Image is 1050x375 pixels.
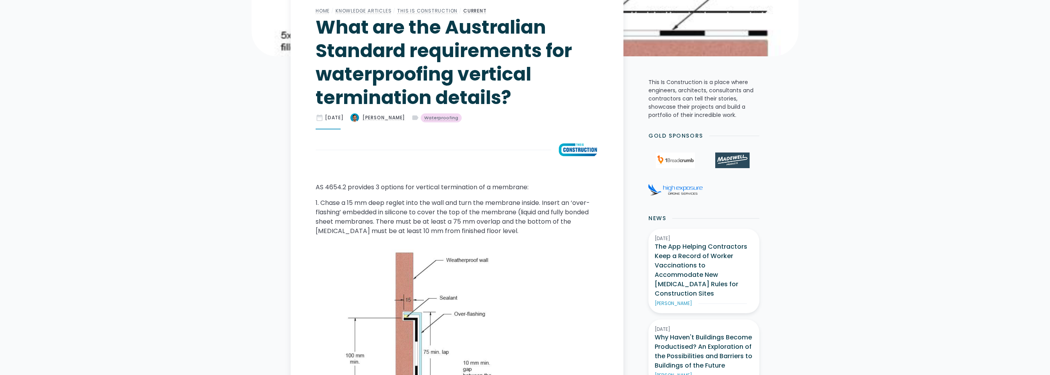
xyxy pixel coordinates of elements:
[655,235,753,242] div: [DATE]
[715,153,750,168] img: Madewell Products
[421,113,462,123] a: Waterproofing
[557,142,598,158] img: What are the Australian Standard requirements for waterproofing vertical termination details?
[350,113,405,122] a: [PERSON_NAME]
[457,6,463,16] div: /
[336,7,391,14] a: Knowledge Articles
[316,114,323,122] div: date_range
[330,6,336,16] div: /
[463,7,487,14] a: Current
[325,114,344,121] div: [DATE]
[648,78,759,119] p: This Is Construction is a place where engineers, architects, consultants and contractors can tell...
[397,7,457,14] a: This Is Construction
[362,114,405,121] div: [PERSON_NAME]
[424,115,458,121] div: Waterproofing
[411,114,419,122] div: label
[350,113,359,122] img: What are the Australian Standard requirements for waterproofing vertical termination details?
[655,242,753,298] h3: The App Helping Contractors Keep a Record of Worker Vaccinations to Accommodate New [MEDICAL_DATA...
[648,132,703,140] h2: Gold Sponsors
[316,16,598,109] h1: What are the Australian Standard requirements for waterproofing vertical termination details?
[656,153,695,168] img: 1Breadcrumb
[316,198,598,236] p: 1. Chase a 15 mm deep reglet into the wall and turn the membrane inside. Insert an ‘over-flashing...
[648,214,666,222] h2: News
[316,7,330,14] a: Home
[655,300,692,307] div: [PERSON_NAME]
[655,326,753,333] div: [DATE]
[316,183,598,192] p: AS 4654.2 provides 3 options for vertical termination of a membrane:
[648,184,703,196] img: High Exposure
[655,333,753,370] h3: Why Haven't Buildings Become Productised? An Exploration of the Possibilities and Barriers to Bui...
[648,229,759,313] a: [DATE]The App Helping Contractors Keep a Record of Worker Vaccinations to Accommodate New [MEDICA...
[391,6,397,16] div: /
